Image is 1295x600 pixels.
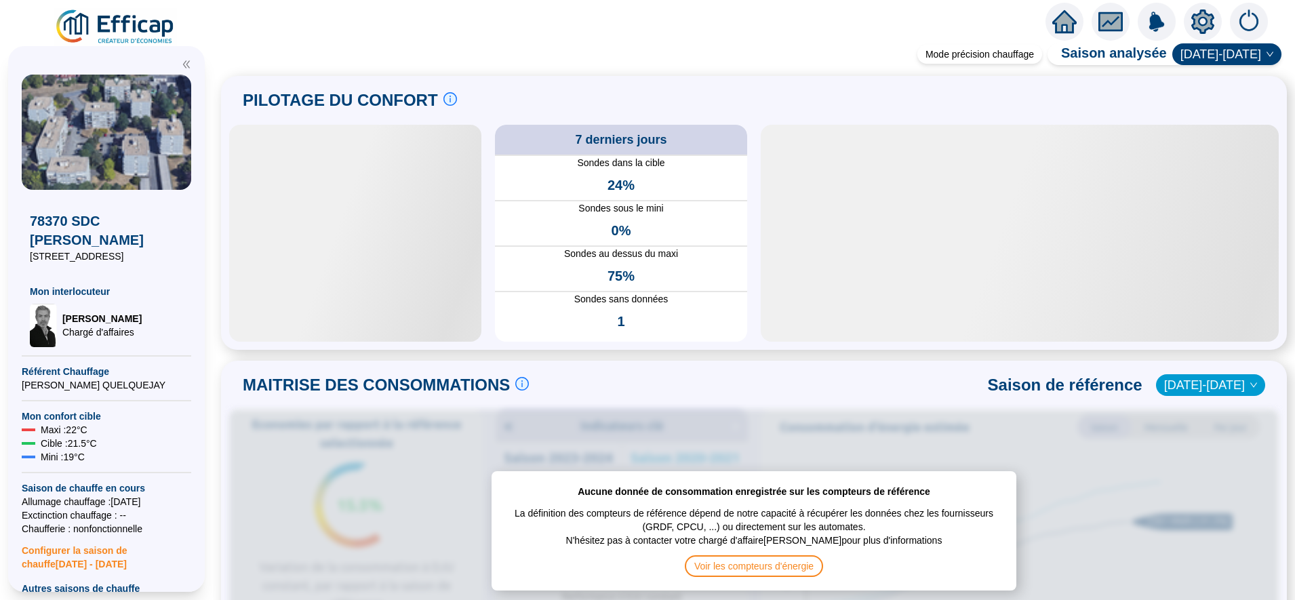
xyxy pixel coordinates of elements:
[41,437,97,450] span: Cible : 21.5 °C
[917,45,1042,64] div: Mode précision chauffage
[1138,3,1176,41] img: alerts
[22,378,191,392] span: [PERSON_NAME] QUELQUEJAY
[22,409,191,423] span: Mon confort cible
[22,365,191,378] span: Référent Chauffage
[22,536,191,571] span: Configurer la saison de chauffe [DATE] - [DATE]
[41,450,85,464] span: Mini : 19 °C
[578,485,930,498] span: Aucune donnée de consommation enregistrée sur les compteurs de référence
[62,312,142,325] span: [PERSON_NAME]
[41,423,87,437] span: Maxi : 22 °C
[30,285,183,298] span: Mon interlocuteur
[22,522,191,536] span: Chaufferie : non fonctionnelle
[607,176,635,195] span: 24%
[607,266,635,285] span: 75%
[685,555,823,577] span: Voir les compteurs d'énergie
[22,481,191,495] span: Saison de chauffe en cours
[1266,50,1274,58] span: down
[22,582,191,595] span: Autres saisons de chauffe
[495,156,747,170] span: Sondes dans la cible
[243,89,438,111] span: PILOTAGE DU CONFORT
[243,374,510,396] span: MAITRISE DES CONSOMMATIONS
[1191,9,1215,34] span: setting
[1052,9,1077,34] span: home
[495,201,747,216] span: Sondes sous le mini
[30,212,183,249] span: 78370 SDC [PERSON_NAME]
[515,377,529,391] span: info-circle
[988,374,1142,396] span: Saison de référence
[495,247,747,261] span: Sondes au dessus du maxi
[54,8,177,46] img: efficap energie logo
[1250,381,1258,389] span: down
[1098,9,1123,34] span: fund
[30,304,57,347] img: Chargé d'affaires
[1180,44,1273,64] span: 2024-2025
[1164,375,1257,395] span: 2022-2023
[443,92,457,106] span: info-circle
[1048,43,1167,65] span: Saison analysée
[617,312,624,331] span: 1
[22,508,191,522] span: Exctinction chauffage : --
[30,249,183,263] span: [STREET_ADDRESS]
[62,325,142,339] span: Chargé d'affaires
[22,495,191,508] span: Allumage chauffage : [DATE]
[612,221,631,240] span: 0%
[505,498,1003,534] span: La définition des compteurs de référence dépend de notre capacité à récupérer les données chez le...
[566,534,942,555] span: N'hésitez pas à contacter votre chargé d'affaire [PERSON_NAME] pour plus d'informations
[495,292,747,306] span: Sondes sans données
[1230,3,1268,41] img: alerts
[575,130,666,149] span: 7 derniers jours
[182,60,191,69] span: double-left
